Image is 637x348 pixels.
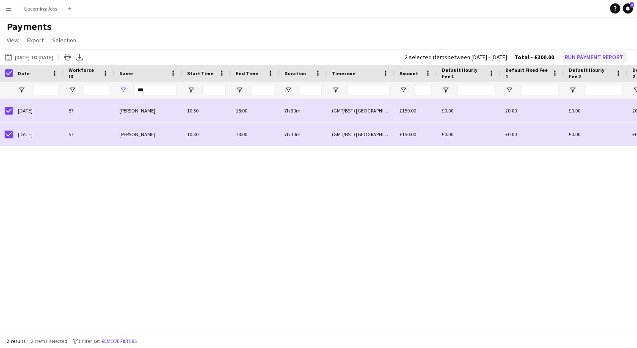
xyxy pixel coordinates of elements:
[569,67,612,79] span: Default Hourly Fee 2
[52,36,76,44] span: Selection
[182,99,231,122] div: 10:30
[514,53,554,61] span: Total - £300.00
[62,52,72,62] app-action-btn: Print
[457,85,495,95] input: Default Hourly Fee 1 Filter Input
[347,85,389,95] input: Timezone Filter Input
[251,85,274,95] input: End Time Filter Input
[236,86,243,94] button: Open Filter Menu
[24,35,47,46] a: Export
[17,0,64,17] button: Upcoming Jobs
[500,123,564,146] div: £0.00
[119,131,155,137] span: [PERSON_NAME]
[327,99,394,122] div: (GMT/BST) [GEOGRAPHIC_DATA]
[3,52,55,62] button: [DATE] to [DATE]
[187,70,213,77] span: Start Time
[564,123,627,146] div: £0.00
[33,85,58,95] input: Date Filter Input
[119,70,133,77] span: Name
[569,86,576,94] button: Open Filter Menu
[561,52,627,63] button: Run Payment Report
[119,86,127,94] button: Open Filter Menu
[231,123,279,146] div: 18:00
[119,107,155,114] span: [PERSON_NAME]
[400,107,416,114] span: £150.00
[405,55,507,60] div: 2 selected items between [DATE] - [DATE]
[63,123,114,146] div: 57
[13,123,63,146] div: [DATE]
[279,99,327,122] div: 7h 30m
[521,85,559,95] input: Default Fixed Fee 1 Filter Input
[500,99,564,122] div: £0.00
[182,123,231,146] div: 10:30
[630,2,634,8] span: 2
[623,3,633,14] a: 2
[415,85,432,95] input: Amount Filter Input
[231,99,279,122] div: 18:00
[18,70,30,77] span: Date
[442,86,449,94] button: Open Filter Menu
[202,85,226,95] input: Start Time Filter Input
[332,86,339,94] button: Open Filter Menu
[3,35,22,46] a: View
[18,86,25,94] button: Open Filter Menu
[63,99,114,122] div: 57
[69,67,99,79] span: Workforce ID
[442,67,485,79] span: Default Hourly Fee 1
[27,36,44,44] span: Export
[279,123,327,146] div: 7h 30m
[187,86,195,94] button: Open Filter Menu
[284,70,306,77] span: Duration
[74,52,85,62] app-action-btn: Export XLSX
[332,70,356,77] span: Timezone
[78,338,100,344] span: 1 filter set
[505,86,513,94] button: Open Filter Menu
[284,86,292,94] button: Open Filter Menu
[437,99,500,122] div: £0.00
[584,85,622,95] input: Default Hourly Fee 2 Filter Input
[327,123,394,146] div: (GMT/BST) [GEOGRAPHIC_DATA]
[236,70,258,77] span: End Time
[49,35,80,46] a: Selection
[437,123,500,146] div: £0.00
[13,99,63,122] div: [DATE]
[400,70,418,77] span: Amount
[31,338,67,344] span: 2 items selected
[400,86,407,94] button: Open Filter Menu
[7,36,19,44] span: View
[100,337,138,346] button: Remove filters
[84,85,109,95] input: Workforce ID Filter Input
[400,131,416,137] span: £150.00
[505,67,549,79] span: Default Fixed Fee 1
[564,99,627,122] div: £0.00
[69,86,76,94] button: Open Filter Menu
[135,85,177,95] input: Name Filter Input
